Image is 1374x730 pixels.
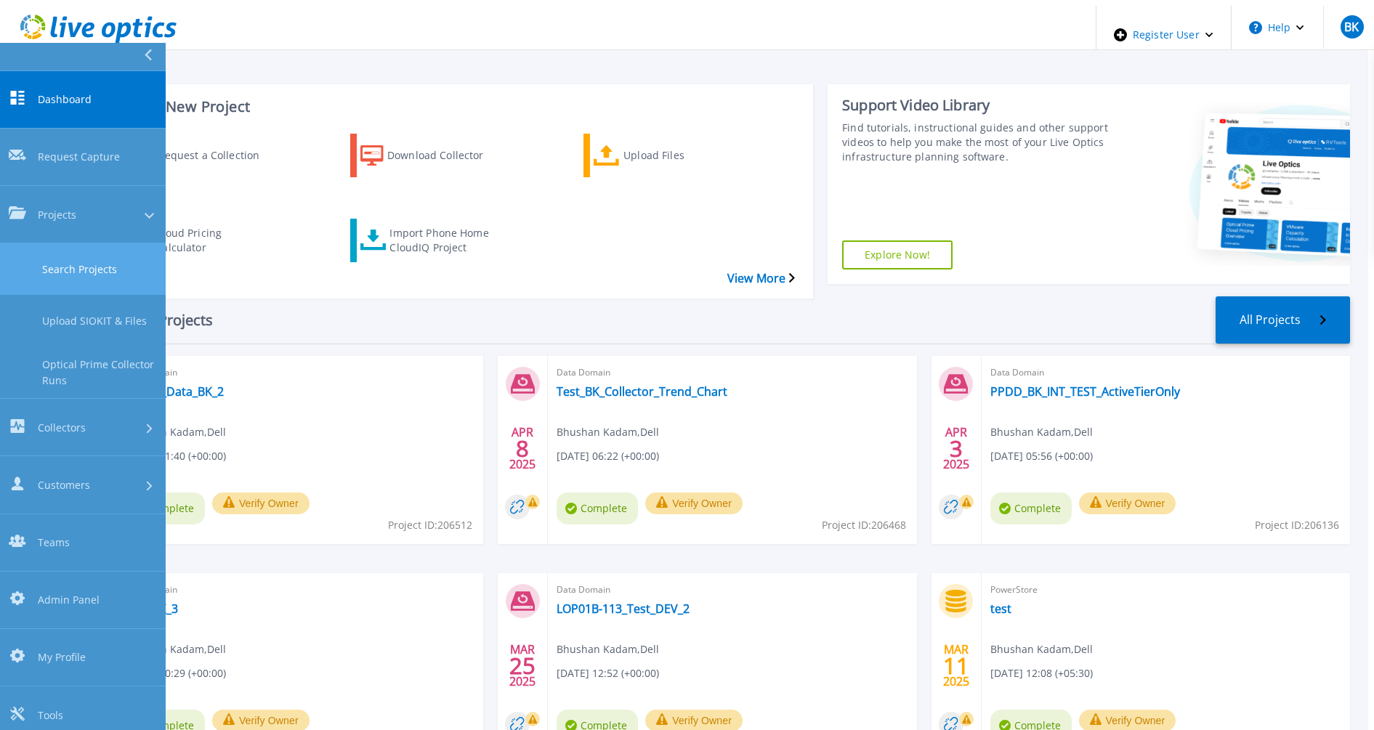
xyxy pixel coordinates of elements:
span: Request Capture [38,150,120,165]
a: Report_Data_BK_2 [124,384,224,399]
div: Import Phone Home CloudIQ Project [389,222,506,259]
span: BK [1344,21,1359,33]
button: Verify Owner [212,492,310,514]
div: Cloud Pricing Calculator [155,222,272,259]
div: Register User [1096,6,1231,64]
span: [DATE] 10:29 (+00:00) [124,665,226,681]
span: Teams [38,535,70,550]
a: All Projects [1216,296,1350,344]
span: [DATE] 11:40 (+00:00) [124,448,226,464]
h3: Start a New Project [116,99,794,115]
div: Find tutorials, instructional guides and other support videos to help you make the most of your L... [842,121,1108,164]
button: Help [1232,6,1322,49]
span: Projects [38,207,76,222]
span: Tools [38,707,63,723]
span: Bhushan Kadam , Dell [124,641,226,657]
span: My Profile [38,650,86,665]
span: Data Domain [990,365,1341,381]
span: Bhushan Kadam , Dell [557,641,659,657]
div: APR 2025 [509,422,536,475]
span: 3 [950,442,963,455]
span: 11 [943,660,969,672]
span: Project ID: 206512 [388,517,472,533]
a: LOP01B-113_Test_DEV_2 [557,601,690,616]
div: Support Video Library [842,96,1108,115]
span: [DATE] 12:52 (+00:00) [557,665,659,681]
span: Data Domain [557,365,908,381]
span: Bhushan Kadam , Dell [557,424,659,440]
span: Admin Panel [38,592,100,607]
div: Request a Collection [158,137,274,174]
span: [DATE] 06:22 (+00:00) [557,448,659,464]
button: Verify Owner [1079,492,1176,514]
span: 25 [509,660,536,672]
a: PPDD_BK_INT_TEST_ActiveTierOnly [990,384,1180,399]
div: APR 2025 [942,422,970,475]
span: Project ID: 206136 [1255,517,1339,533]
div: MAR 2025 [942,639,970,692]
button: Verify Owner [645,492,743,514]
span: Collectors [38,420,86,435]
span: [DATE] 12:08 (+05:30) [990,665,1093,681]
a: Test_BK_Collector_Trend_Chart [557,384,727,399]
span: Complete [990,492,1072,524]
span: Customers [38,477,90,492]
span: Bhushan Kadam , Dell [124,424,226,440]
a: Explore Now! [842,240,953,269]
span: [DATE] 05:56 (+00:00) [990,448,1093,464]
span: 8 [516,442,529,455]
div: MAR 2025 [509,639,536,692]
a: Request a Collection [116,134,292,177]
div: Download Collector [387,137,504,174]
div: Upload Files [623,137,740,174]
a: test [990,601,1011,616]
a: View More [727,272,795,285]
span: Dashboard [38,92,92,107]
span: PowerStore [990,582,1341,598]
span: Bhushan Kadam , Dell [990,424,1093,440]
a: Upload Files [583,134,759,177]
a: Download Collector [350,134,526,177]
span: Bhushan Kadam , Dell [990,641,1093,657]
a: Cloud Pricing Calculator [116,219,292,262]
span: Data Domain [124,365,474,381]
span: Project ID: 206468 [822,517,906,533]
span: Complete [557,492,638,524]
span: Data Domain [557,582,908,598]
span: Data Domain [124,582,474,598]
